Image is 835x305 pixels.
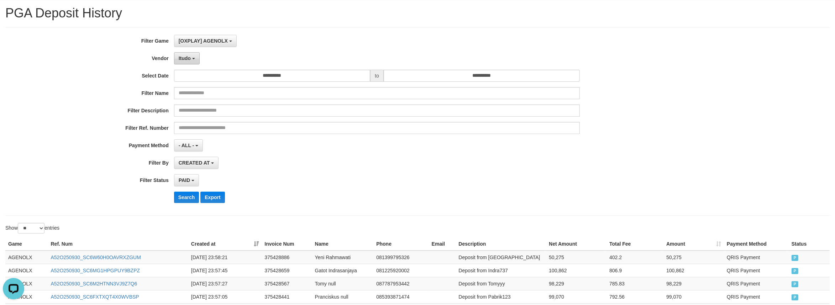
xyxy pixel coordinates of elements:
button: Open LiveChat chat widget [3,3,24,24]
span: PAID [792,255,799,261]
td: Yeni Rahmawati [312,251,374,264]
td: 375428886 [262,251,312,264]
td: 375428659 [262,264,312,277]
td: 100,862 [663,264,724,277]
td: AGENOLX [5,264,48,277]
th: Net Amount [546,237,606,251]
td: 98,229 [663,277,724,290]
td: [DATE] 23:57:45 [188,264,262,277]
td: 792.56 [606,290,663,303]
td: AGENOLX [5,251,48,264]
td: 785.83 [606,277,663,290]
td: Pranciskus null [312,290,374,303]
th: Email [429,237,456,251]
td: 99,070 [663,290,724,303]
button: Itudo [174,52,200,64]
td: 402.2 [606,251,663,264]
td: Tomy null [312,277,374,290]
td: QRIS Payment [724,290,789,303]
td: 99,070 [546,290,606,303]
span: PAID [792,294,799,300]
td: 100,862 [546,264,606,277]
th: Status [789,237,830,251]
h1: PGA Deposit History [5,6,830,20]
select: Showentries [18,223,44,234]
th: Created at: activate to sort column ascending [188,237,262,251]
th: Payment Method [724,237,789,251]
th: Invoice Num [262,237,312,251]
td: 806.9 [606,264,663,277]
td: 50,275 [546,251,606,264]
th: Game [5,237,48,251]
button: Search [174,192,199,203]
span: to [370,70,384,82]
button: [OXPLAY] AGENOLX [174,35,237,47]
td: [DATE] 23:57:27 [188,277,262,290]
td: Deposit from Pabrik123 [456,290,546,303]
span: PAID [792,268,799,274]
label: Show entries [5,223,59,234]
td: QRIS Payment [724,251,789,264]
td: [DATE] 23:58:21 [188,251,262,264]
span: PAID [792,281,799,287]
td: QRIS Payment [724,277,789,290]
td: 375428567 [262,277,312,290]
span: PAID [179,177,190,183]
span: Itudo [179,55,191,61]
button: CREATED AT [174,157,219,169]
a: A52O250930_SC6M2HTNN3VJ9Z7Q6 [51,281,137,287]
td: 085393871474 [373,290,429,303]
td: Deposit from Tomyyy [456,277,546,290]
td: 375428441 [262,290,312,303]
span: CREATED AT [179,160,210,166]
button: - ALL - [174,139,203,151]
button: PAID [174,174,199,186]
a: A52O250930_SC6MG1HPGPUY9BZPZ [51,268,140,273]
td: 50,275 [663,251,724,264]
a: A52O250930_SC6W60H0OAVRXZGUM [51,255,141,260]
th: Amount: activate to sort column ascending [663,237,724,251]
th: Phone [373,237,429,251]
td: 087787953442 [373,277,429,290]
button: Export [200,192,225,203]
td: Deposit from [GEOGRAPHIC_DATA] [456,251,546,264]
a: A52O250930_SC6FXTXQT4X0WVBSP [51,294,139,300]
td: 081399795326 [373,251,429,264]
span: [OXPLAY] AGENOLX [179,38,228,44]
td: QRIS Payment [724,264,789,277]
td: Gatot Indrasanjaya [312,264,374,277]
span: - ALL - [179,143,194,148]
th: Ref. Num [48,237,188,251]
th: Description [456,237,546,251]
td: [DATE] 23:57:05 [188,290,262,303]
td: 081225920002 [373,264,429,277]
th: Total Fee [606,237,663,251]
td: Deposit from Indra737 [456,264,546,277]
th: Name [312,237,374,251]
td: 98,229 [546,277,606,290]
